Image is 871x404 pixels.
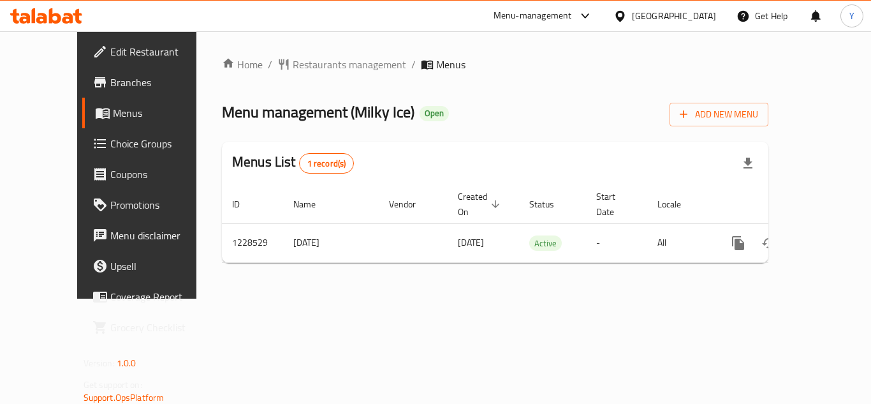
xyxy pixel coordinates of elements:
[110,44,212,59] span: Edit Restaurant
[82,312,223,343] a: Grocery Checklist
[680,107,758,123] span: Add New Menu
[110,75,212,90] span: Branches
[84,377,142,393] span: Get support on:
[657,197,698,212] span: Locale
[283,223,379,262] td: [DATE]
[713,185,856,224] th: Actions
[232,153,354,174] h2: Menus List
[222,57,263,72] a: Home
[232,197,256,212] span: ID
[300,158,354,170] span: 1 record(s)
[458,189,504,220] span: Created On
[82,190,223,220] a: Promotions
[632,9,716,23] div: [GEOGRAPHIC_DATA]
[222,223,283,262] td: 1228529
[110,320,212,335] span: Grocery Checklist
[754,228,784,258] button: Change Status
[82,281,223,312] a: Coverage Report
[529,236,562,251] span: Active
[110,289,212,304] span: Coverage Report
[293,57,406,72] span: Restaurants management
[596,189,632,220] span: Start Date
[82,36,223,67] a: Edit Restaurant
[670,103,768,126] button: Add New Menu
[84,355,115,371] span: Version:
[647,223,713,262] td: All
[110,197,212,213] span: Promotions
[529,197,571,212] span: Status
[222,57,768,72] nav: breadcrumb
[494,8,572,24] div: Menu-management
[411,57,416,72] li: /
[723,228,754,258] button: more
[117,355,136,371] span: 1.0.0
[733,148,763,179] div: Export file
[110,136,212,151] span: Choice Groups
[849,9,854,23] span: Y
[113,105,212,121] span: Menus
[458,234,484,251] span: [DATE]
[110,228,212,243] span: Menu disclaimer
[389,197,432,212] span: Vendor
[82,220,223,251] a: Menu disclaimer
[82,67,223,98] a: Branches
[222,185,856,263] table: enhanced table
[529,236,562,251] div: Active
[222,98,414,126] span: Menu management ( Milky Ice )
[82,251,223,281] a: Upsell
[82,159,223,190] a: Coupons
[420,106,449,121] div: Open
[110,167,212,182] span: Coupons
[110,258,212,274] span: Upsell
[277,57,406,72] a: Restaurants management
[82,98,223,128] a: Menus
[82,128,223,159] a: Choice Groups
[420,108,449,119] span: Open
[293,197,332,212] span: Name
[436,57,465,72] span: Menus
[299,153,355,174] div: Total records count
[268,57,272,72] li: /
[586,223,647,262] td: -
